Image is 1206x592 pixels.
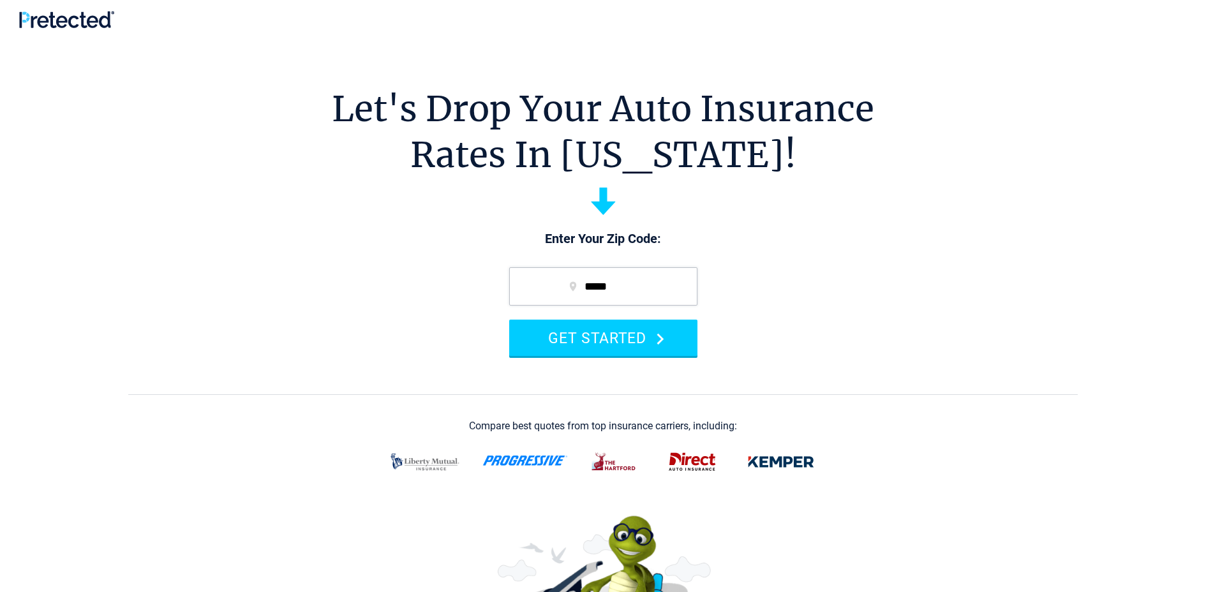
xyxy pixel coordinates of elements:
img: direct [661,445,724,478]
img: kemper [739,445,823,478]
img: liberty [383,445,467,478]
img: thehartford [583,445,646,478]
img: progressive [482,455,568,466]
p: Enter Your Zip Code: [496,230,710,248]
button: GET STARTED [509,320,697,356]
h1: Let's Drop Your Auto Insurance Rates In [US_STATE]! [332,86,874,178]
img: Pretected Logo [19,11,114,28]
input: zip code [509,267,697,306]
div: Compare best quotes from top insurance carriers, including: [469,420,737,432]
